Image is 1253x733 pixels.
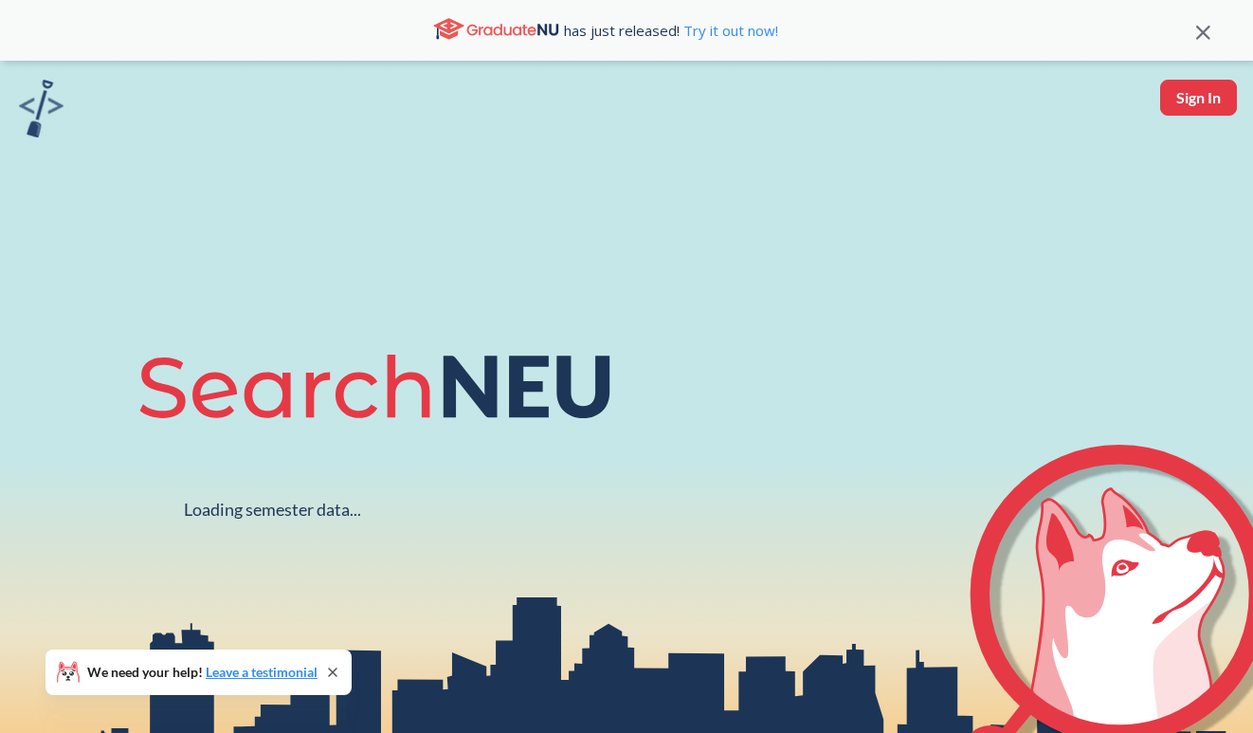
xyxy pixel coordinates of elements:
img: sandbox logo [19,80,64,137]
a: sandbox logo [19,80,64,143]
div: Loading semester data... [184,499,361,521]
button: Sign In [1160,80,1237,116]
span: has just released! [564,20,778,41]
a: Try it out now! [680,21,778,40]
span: We need your help! [87,666,318,679]
a: Leave a testimonial [206,664,318,680]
